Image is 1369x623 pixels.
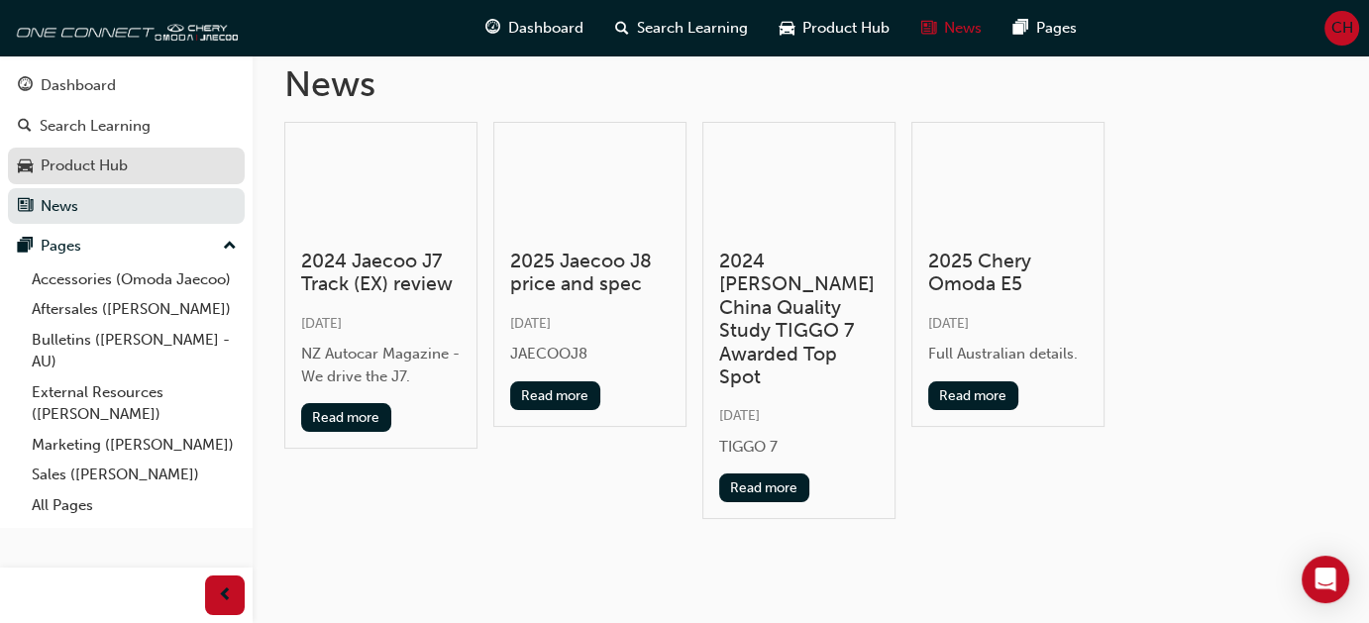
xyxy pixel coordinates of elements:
[599,8,764,49] a: search-iconSearch Learning
[944,17,982,40] span: News
[780,16,794,41] span: car-icon
[8,63,245,228] button: DashboardSearch LearningProduct HubNews
[1324,11,1359,46] button: CH
[1013,16,1028,41] span: pages-icon
[802,17,890,40] span: Product Hub
[284,62,1337,106] h1: News
[41,235,81,258] div: Pages
[719,436,879,459] div: TIGGO 7
[998,8,1093,49] a: pages-iconPages
[702,122,895,520] a: 2024 [PERSON_NAME] China Quality Study TIGGO 7 Awarded Top Spot[DATE]TIGGO 7Read more
[223,234,237,260] span: up-icon
[24,460,245,490] a: Sales ([PERSON_NAME])
[719,473,809,502] button: Read more
[1331,17,1353,40] span: CH
[493,122,686,427] a: 2025 Jaecoo J8 price and spec[DATE]JAECOOJ8Read more
[470,8,599,49] a: guage-iconDashboard
[905,8,998,49] a: news-iconNews
[18,238,33,256] span: pages-icon
[24,294,245,325] a: Aftersales ([PERSON_NAME])
[8,108,245,145] a: Search Learning
[24,430,245,461] a: Marketing ([PERSON_NAME])
[41,155,128,177] div: Product Hub
[8,188,245,225] a: News
[8,228,245,264] button: Pages
[40,115,151,138] div: Search Learning
[1036,17,1077,40] span: Pages
[18,157,33,175] span: car-icon
[218,583,233,608] span: prev-icon
[928,315,969,332] span: [DATE]
[911,122,1105,427] a: 2025 Chery Omoda E5[DATE]Full Australian details.Read more
[301,343,461,387] div: NZ Autocar Magazine - We drive the J7.
[8,67,245,104] a: Dashboard
[18,198,33,216] span: news-icon
[301,403,391,432] button: Read more
[510,381,600,410] button: Read more
[284,122,477,450] a: 2024 Jaecoo J7 Track (EX) review[DATE]NZ Autocar Magazine - We drive the J7.Read more
[510,250,670,296] h3: 2025 Jaecoo J8 price and spec
[719,407,760,424] span: [DATE]
[41,74,116,97] div: Dashboard
[18,77,33,95] span: guage-icon
[510,343,670,365] div: JAECOOJ8
[928,343,1088,365] div: Full Australian details.
[485,16,500,41] span: guage-icon
[921,16,936,41] span: news-icon
[928,381,1018,410] button: Read more
[301,315,342,332] span: [DATE]
[10,8,238,48] img: oneconnect
[1302,556,1349,603] div: Open Intercom Messenger
[18,118,32,136] span: search-icon
[24,490,245,521] a: All Pages
[928,250,1088,296] h3: 2025 Chery Omoda E5
[24,325,245,377] a: Bulletins ([PERSON_NAME] - AU)
[8,148,245,184] a: Product Hub
[615,16,629,41] span: search-icon
[719,250,879,388] h3: 2024 [PERSON_NAME] China Quality Study TIGGO 7 Awarded Top Spot
[24,264,245,295] a: Accessories (Omoda Jaecoo)
[510,315,551,332] span: [DATE]
[24,377,245,430] a: External Resources ([PERSON_NAME])
[637,17,748,40] span: Search Learning
[301,250,461,296] h3: 2024 Jaecoo J7 Track (EX) review
[508,17,583,40] span: Dashboard
[764,8,905,49] a: car-iconProduct Hub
